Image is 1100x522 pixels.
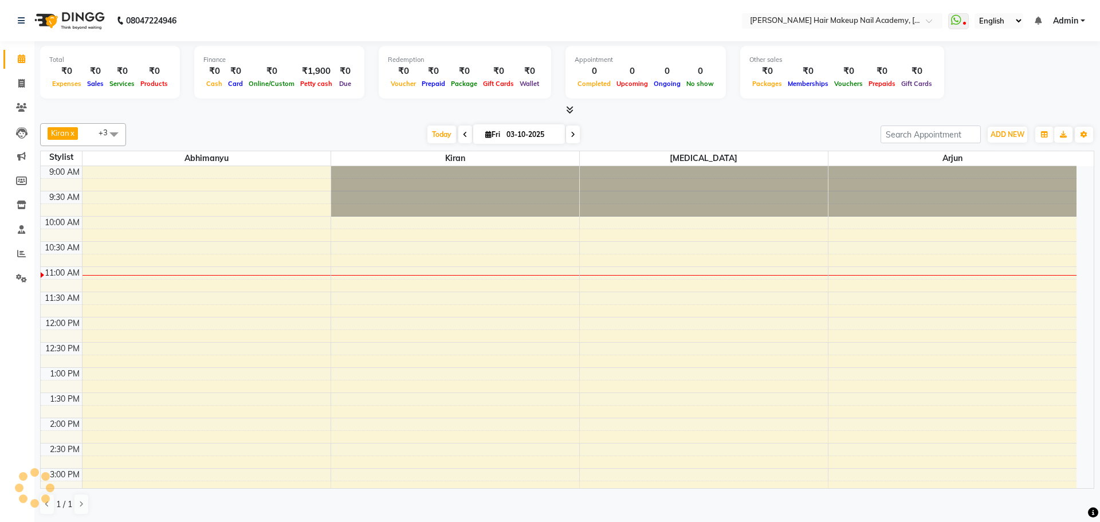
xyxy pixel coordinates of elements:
[203,55,355,65] div: Finance
[107,65,137,78] div: ₹0
[828,151,1077,166] span: Arjun
[331,151,579,166] span: Kiran
[575,55,717,65] div: Appointment
[651,65,683,78] div: 0
[49,65,84,78] div: ₹0
[749,80,785,88] span: Packages
[42,217,82,229] div: 10:00 AM
[336,80,354,88] span: Due
[388,80,419,88] span: Voucher
[988,127,1027,143] button: ADD NEW
[42,267,82,279] div: 11:00 AM
[43,317,82,329] div: 12:00 PM
[203,80,225,88] span: Cash
[480,80,517,88] span: Gift Cards
[683,65,717,78] div: 0
[866,80,898,88] span: Prepaids
[575,80,614,88] span: Completed
[43,343,82,355] div: 12:30 PM
[866,65,898,78] div: ₹0
[898,65,935,78] div: ₹0
[48,469,82,481] div: 3:00 PM
[482,130,503,139] span: Fri
[448,80,480,88] span: Package
[388,65,419,78] div: ₹0
[48,393,82,405] div: 1:30 PM
[427,125,456,143] span: Today
[831,80,866,88] span: Vouchers
[517,65,542,78] div: ₹0
[41,151,82,163] div: Stylist
[246,65,297,78] div: ₹0
[1053,15,1078,27] span: Admin
[47,191,82,203] div: 9:30 AM
[517,80,542,88] span: Wallet
[614,65,651,78] div: 0
[749,65,785,78] div: ₹0
[29,5,108,37] img: logo
[881,125,981,143] input: Search Appointment
[991,130,1024,139] span: ADD NEW
[99,128,116,137] span: +3
[42,242,82,254] div: 10:30 AM
[49,55,171,65] div: Total
[49,80,84,88] span: Expenses
[480,65,517,78] div: ₹0
[137,65,171,78] div: ₹0
[785,65,831,78] div: ₹0
[898,80,935,88] span: Gift Cards
[42,292,82,304] div: 11:30 AM
[503,126,560,143] input: 2025-10-03
[48,368,82,380] div: 1:00 PM
[107,80,137,88] span: Services
[297,65,335,78] div: ₹1,900
[335,65,355,78] div: ₹0
[749,55,935,65] div: Other sales
[47,166,82,178] div: 9:00 AM
[785,80,831,88] span: Memberships
[419,65,448,78] div: ₹0
[683,80,717,88] span: No show
[448,65,480,78] div: ₹0
[225,80,246,88] span: Card
[203,65,225,78] div: ₹0
[56,499,72,511] span: 1 / 1
[580,151,828,166] span: [MEDICAL_DATA]
[48,443,82,456] div: 2:30 PM
[69,128,74,138] a: x
[575,65,614,78] div: 0
[48,418,82,430] div: 2:00 PM
[419,80,448,88] span: Prepaid
[388,55,542,65] div: Redemption
[82,151,331,166] span: Abhimanyu
[246,80,297,88] span: Online/Custom
[651,80,683,88] span: Ongoing
[297,80,335,88] span: Petty cash
[614,80,651,88] span: Upcoming
[137,80,171,88] span: Products
[831,65,866,78] div: ₹0
[84,80,107,88] span: Sales
[84,65,107,78] div: ₹0
[126,5,176,37] b: 08047224946
[51,128,69,138] span: Kiran
[225,65,246,78] div: ₹0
